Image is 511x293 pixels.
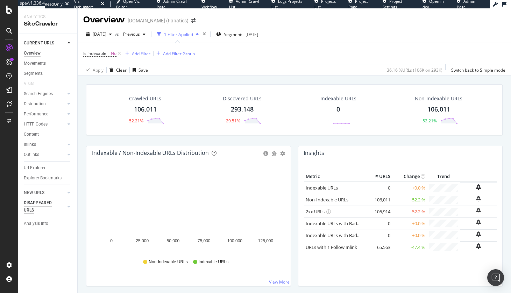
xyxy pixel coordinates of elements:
[45,1,64,7] div: ReadOnly:
[24,164,45,172] div: Url Explorer
[487,269,504,286] div: Open Intercom Messenger
[163,51,195,57] div: Add Filter Group
[24,151,39,158] div: Outlinks
[24,189,65,196] a: NEW URLS
[328,118,329,124] div: -
[364,171,392,182] th: # URLS
[427,171,460,182] th: Trend
[83,50,106,56] span: Is Indexable
[231,105,254,114] div: 293,148
[128,118,143,124] div: -52.21%
[392,241,427,253] td: -47.4 %
[392,206,427,217] td: -52.2 %
[415,95,462,102] div: Non-Indexable URLs
[107,50,110,56] span: =
[164,31,193,37] div: 1 Filter Applied
[132,51,150,57] div: Add Filter
[134,105,157,114] div: 106,011
[115,31,120,37] span: vs
[24,60,72,67] a: Movements
[24,80,34,87] div: Visits
[451,67,505,73] div: Switch back to Simple mode
[149,259,187,265] span: Non-Indexable URLs
[364,217,392,229] td: 0
[92,171,285,252] svg: A chart.
[364,229,392,241] td: 0
[392,217,427,229] td: +0.0 %
[136,238,149,243] text: 25,000
[201,31,207,38] div: times
[364,206,392,217] td: 105,914
[392,194,427,206] td: -52.2 %
[306,185,338,191] a: Indexable URLs
[24,174,62,182] div: Explorer Bookmarks
[24,151,65,158] a: Outlinks
[364,194,392,206] td: 106,011
[421,118,437,124] div: -52.21%
[83,64,104,76] button: Apply
[306,208,325,215] a: 2xx URLs
[320,95,356,102] div: Indexable URLs
[191,18,196,23] div: arrow-right-arrow-left
[246,31,258,37] div: [DATE]
[24,90,65,98] a: Search Engines
[24,100,46,108] div: Distribution
[225,118,240,124] div: -29.51%
[83,29,115,40] button: [DATE]
[392,171,427,182] th: Change
[167,238,180,243] text: 50,000
[336,105,340,114] div: 0
[93,31,106,37] span: 2025 Jul. 20th
[199,259,228,265] span: Indexable URLs
[24,50,41,57] div: Overview
[24,14,72,20] div: Analytics
[306,196,348,203] a: Non-Indexable URLs
[24,110,48,118] div: Performance
[154,29,201,40] button: 1 Filter Applied
[304,148,324,158] h4: Insights
[263,151,268,156] div: circle-info
[24,131,39,138] div: Content
[83,14,125,26] div: Overview
[24,110,65,118] a: Performance
[476,220,481,225] div: bell-plus
[116,67,127,73] div: Clear
[24,220,48,227] div: Analysis Info
[272,151,277,156] div: bug
[364,182,392,194] td: 0
[24,121,65,128] a: HTTP Codes
[24,131,72,138] a: Content
[129,95,161,102] div: Crawled URLs
[476,231,481,237] div: bell-plus
[24,70,72,77] a: Segments
[306,220,364,227] a: Indexable URLs with Bad H1
[392,229,427,241] td: +0.0 %
[269,279,290,285] a: View More
[24,40,65,47] a: CURRENT URLS
[427,105,450,114] div: 106,011
[364,241,392,253] td: 65,563
[213,29,261,40] button: Segments[DATE]
[92,149,209,156] div: Indexable / Non-Indexable URLs Distribution
[476,184,481,190] div: bell-plus
[128,17,189,24] div: [DOMAIN_NAME] (Fanatics)
[24,164,72,172] a: Url Explorer
[476,243,481,249] div: bell-plus
[24,189,44,196] div: NEW URLS
[130,64,148,76] button: Save
[258,238,274,243] text: 125,000
[280,151,285,156] div: gear
[24,199,65,214] a: DISAPPEARED URLS
[306,244,357,250] a: URLs with 1 Follow Inlink
[24,199,59,214] div: DISAPPEARED URLS
[24,20,72,28] div: SiteCrawler
[24,80,41,87] a: Visits
[111,49,116,58] span: No
[24,141,65,148] a: Inlinks
[392,182,427,194] td: +0.0 %
[120,29,148,40] button: Previous
[24,60,46,67] div: Movements
[223,95,262,102] div: Discovered URLs
[24,100,65,108] a: Distribution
